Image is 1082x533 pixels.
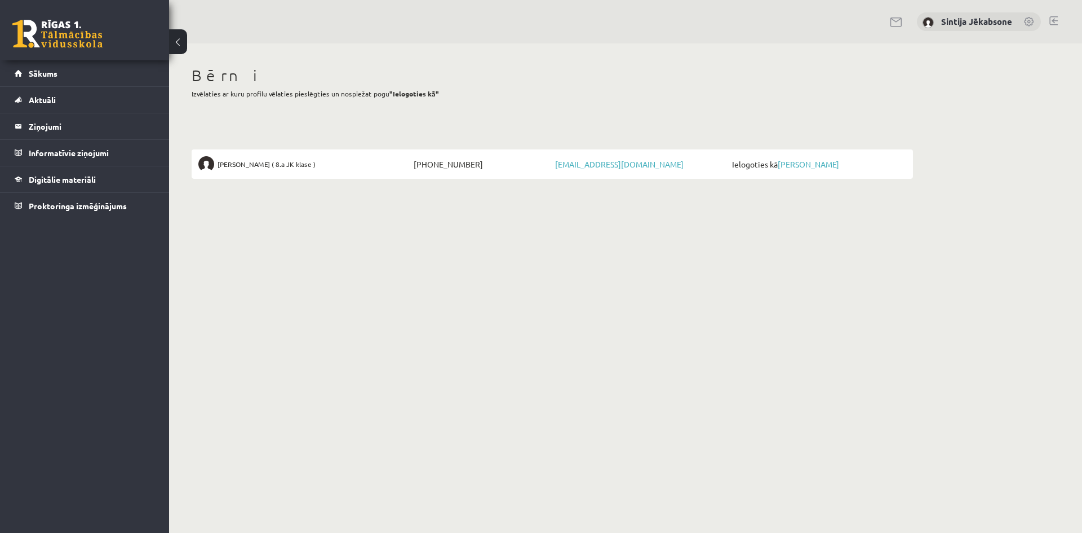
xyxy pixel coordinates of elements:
span: [PERSON_NAME] ( 8.a JK klase ) [218,156,316,172]
p: Izvēlaties ar kuru profilu vēlaties pieslēgties un nospiežat pogu [192,89,913,99]
a: [PERSON_NAME] [778,159,839,169]
a: Aktuāli [15,87,155,113]
span: [PHONE_NUMBER] [411,156,552,172]
h1: Bērni [192,66,913,85]
legend: Ziņojumi [29,113,155,139]
legend: Informatīvie ziņojumi [29,140,155,166]
a: [EMAIL_ADDRESS][DOMAIN_NAME] [555,159,684,169]
span: Digitālie materiāli [29,174,96,184]
span: Ielogoties kā [729,156,906,172]
a: Informatīvie ziņojumi [15,140,155,166]
span: Sākums [29,68,57,78]
img: Sintija Jēkabsone [923,17,934,28]
a: Rīgas 1. Tālmācības vidusskola [12,20,103,48]
a: Sākums [15,60,155,86]
span: Proktoringa izmēģinājums [29,201,127,211]
a: Digitālie materiāli [15,166,155,192]
b: "Ielogoties kā" [389,89,439,98]
a: Sintija Jēkabsone [941,16,1012,27]
img: Ralfs Jēkabsons [198,156,214,172]
span: Aktuāli [29,95,56,105]
a: Ziņojumi [15,113,155,139]
a: Proktoringa izmēģinājums [15,193,155,219]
